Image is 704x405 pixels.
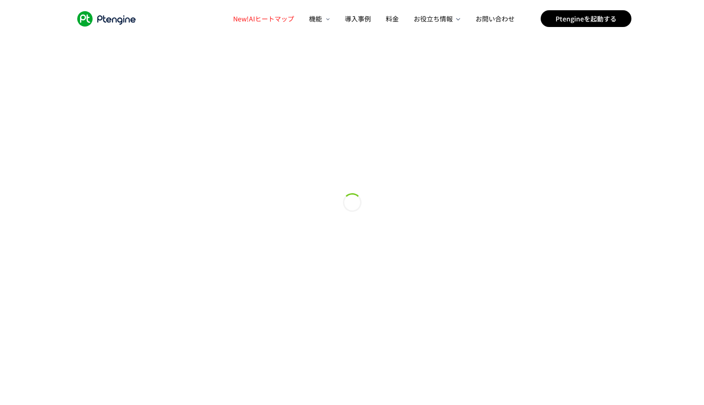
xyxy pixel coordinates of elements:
span: 導入事例 [345,14,371,23]
a: Ptengineを起動する [541,10,631,27]
span: 機能 [309,14,324,23]
span: 料金 [386,14,399,23]
span: New! [233,14,249,23]
span: AIヒートマップ [233,14,294,23]
span: お問い合わせ [476,14,515,23]
span: お役立ち情報 [414,14,454,23]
